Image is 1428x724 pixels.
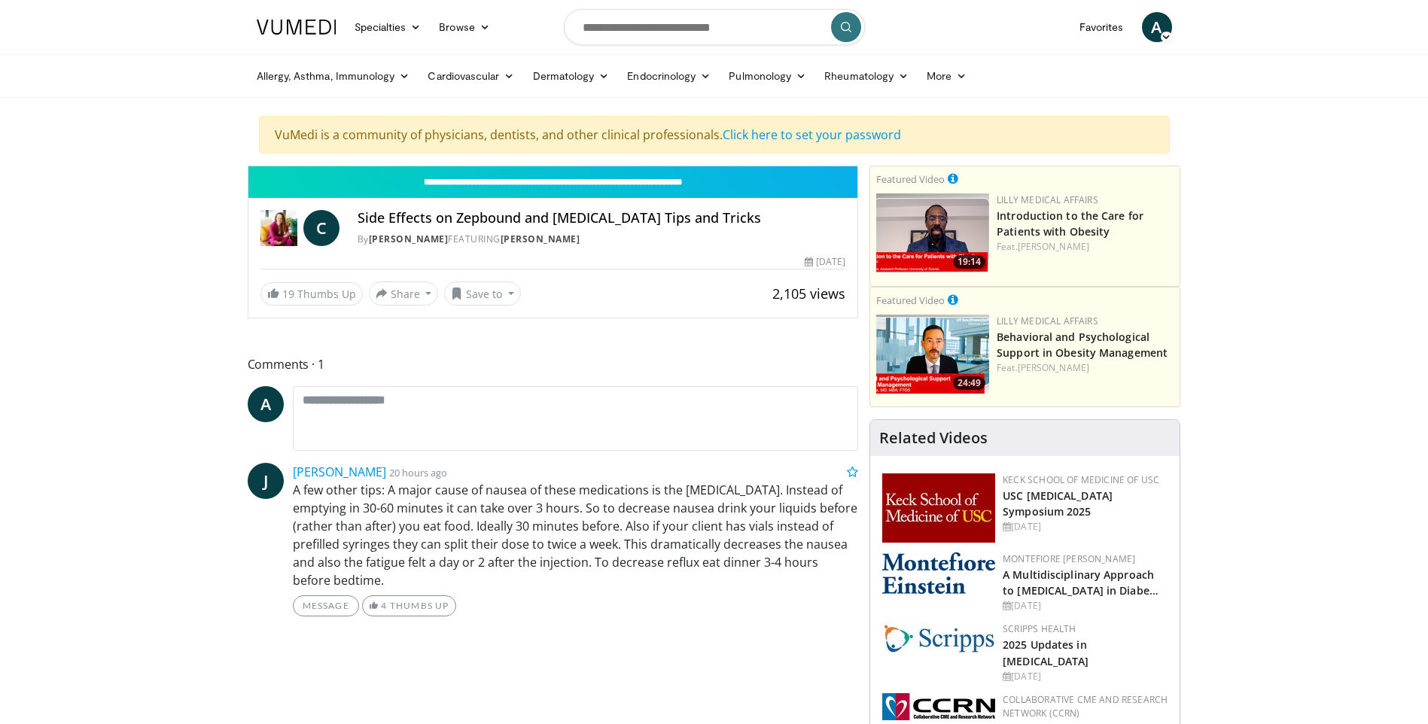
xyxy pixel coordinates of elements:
[1018,240,1089,253] a: [PERSON_NAME]
[805,255,845,269] div: [DATE]
[723,126,901,143] a: Click here to set your password
[369,233,449,245] a: [PERSON_NAME]
[1003,637,1089,668] a: 2025 Updates in [MEDICAL_DATA]
[248,354,859,374] span: Comments 1
[358,210,845,227] h4: Side Effects on Zepbound and [MEDICAL_DATA] Tips and Tricks
[248,386,284,422] a: A
[419,61,523,91] a: Cardiovascular
[997,240,1174,254] div: Feat.
[257,20,336,35] img: VuMedi Logo
[1003,520,1168,534] div: [DATE]
[876,193,989,272] a: 19:14
[564,9,865,45] input: Search topics, interventions
[381,600,387,611] span: 4
[358,233,845,246] div: By FEATURING
[369,281,439,306] button: Share
[524,61,619,91] a: Dermatology
[293,464,386,480] a: [PERSON_NAME]
[248,463,284,499] a: J
[876,315,989,394] a: 24:49
[997,193,1098,206] a: Lilly Medical Affairs
[772,284,845,303] span: 2,105 views
[882,552,995,594] img: b0142b4c-93a1-4b58-8f91-5265c282693c.png.150x105_q85_autocrop_double_scale_upscale_version-0.2.png
[997,330,1168,360] a: Behavioral and Psychological Support in Obesity Management
[882,693,995,720] img: a04ee3ba-8487-4636-b0fb-5e8d268f3737.png.150x105_q85_autocrop_double_scale_upscale_version-0.2.png
[876,172,945,186] small: Featured Video
[444,281,521,306] button: Save to
[918,61,976,91] a: More
[1003,567,1159,598] a: A Multidisciplinary Approach to [MEDICAL_DATA] in Diabe…
[879,429,988,447] h4: Related Videos
[876,193,989,272] img: acc2e291-ced4-4dd5-b17b-d06994da28f3.png.150x105_q85_crop-smart_upscale.png
[720,61,815,91] a: Pulmonology
[293,595,359,616] a: Message
[618,61,720,91] a: Endocrinology
[260,210,297,246] img: Dr. Carolynn Francavilla
[259,116,1170,154] div: VuMedi is a community of physicians, dentists, and other clinical professionals.
[282,287,294,301] span: 19
[876,315,989,394] img: ba3304f6-7838-4e41-9c0f-2e31ebde6754.png.150x105_q85_crop-smart_upscale.png
[997,315,1098,327] a: Lilly Medical Affairs
[1003,473,1159,486] a: Keck School of Medicine of USC
[303,210,339,246] a: C
[1018,361,1089,374] a: [PERSON_NAME]
[1003,670,1168,683] div: [DATE]
[1142,12,1172,42] a: A
[1003,622,1076,635] a: Scripps Health
[260,282,363,306] a: 19 Thumbs Up
[293,481,859,589] p: A few other tips: A major cause of nausea of these medications is the [MEDICAL_DATA]. Instead of ...
[346,12,431,42] a: Specialties
[1070,12,1133,42] a: Favorites
[389,466,447,479] small: 20 hours ago
[1003,599,1168,613] div: [DATE]
[882,473,995,543] img: 7b941f1f-d101-407a-8bfa-07bd47db01ba.png.150x105_q85_autocrop_double_scale_upscale_version-0.2.jpg
[248,61,419,91] a: Allergy, Asthma, Immunology
[997,361,1174,375] div: Feat.
[815,61,918,91] a: Rheumatology
[1003,693,1168,719] a: Collaborative CME and Research Network (CCRN)
[362,595,456,616] a: 4 Thumbs Up
[882,622,995,653] img: c9f2b0b7-b02a-4276-a72a-b0cbb4230bc1.jpg.150x105_q85_autocrop_double_scale_upscale_version-0.2.jpg
[1003,552,1135,565] a: Montefiore [PERSON_NAME]
[953,255,985,269] span: 19:14
[430,12,499,42] a: Browse
[1003,488,1113,519] a: USC [MEDICAL_DATA] Symposium 2025
[501,233,580,245] a: [PERSON_NAME]
[997,208,1143,239] a: Introduction to the Care for Patients with Obesity
[953,376,985,390] span: 24:49
[876,294,945,307] small: Featured Video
